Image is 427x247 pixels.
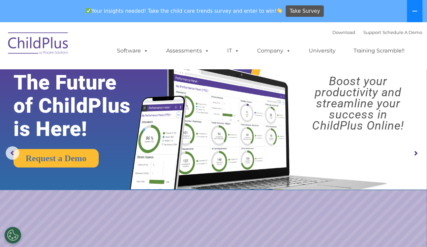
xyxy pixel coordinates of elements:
a: IT [221,44,246,58]
img: 👏 [277,8,282,13]
a: Support [364,30,382,35]
a: Schedule A Demo [383,30,423,35]
img: ✅ [86,8,91,13]
span: Your insights needed! Take the child care trends survey and enter to win! [83,4,285,17]
a: University [302,44,343,58]
a: Assessments [160,44,216,58]
img: ChildPlus by Procare Solutions [5,28,72,61]
a: Download [333,30,356,35]
span: Take Survey [290,5,320,17]
font: | [333,30,423,35]
span: Phone number [94,72,122,77]
rs-layer: Boost your productivity and streamline your success in ChildPlus Online! [295,76,422,131]
span: Last name [94,44,114,49]
a: Take Survey [286,5,324,17]
a: Company [251,44,298,58]
button: Cookies Settings [4,227,21,244]
rs-layer: The Future of ChildPlus is Here! [13,71,150,141]
a: Training Scramble!! [347,44,411,58]
a: Software [111,44,155,58]
a: Request a Demo [13,149,99,168]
